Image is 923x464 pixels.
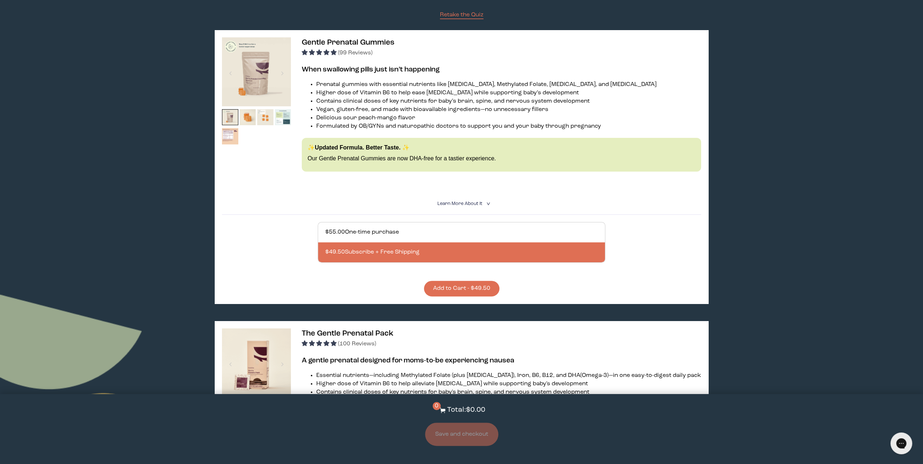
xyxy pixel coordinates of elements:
li: Formulated by OB/GYNs and naturopathic doctors to support you and your baby through pregnancy [316,122,701,131]
span: Learn More About it [437,201,482,206]
img: thumbnail image [275,109,291,126]
span: Gentle Prenatal Gummies [302,39,395,46]
h3: A gentle prenatal designed for moms-to-be experiencing nausea [302,356,701,366]
p: Total: $0.00 [447,405,485,415]
summary: Learn More About it < [437,200,486,207]
li: Essential nutrients—including Methylated Folate (plus [MEDICAL_DATA]), Iron, B6, B12, and DHA (Om... [316,371,701,380]
li: Contains clinical doses of key nutrients for baby’s brain, spine, and nervous system development [316,97,701,106]
li: Vegan, gluten-free, and made with bioavailable ingredients—no unnecessary fillers [316,106,701,114]
span: 0 [433,402,441,410]
li: Contains clinical doses of key nutrients for baby's brain, spine, and nervous system development [316,388,701,397]
button: Add to Cart - $49.50 [424,281,499,296]
span: 4.94 stars [302,341,338,347]
span: (100 Reviews) [338,341,376,347]
img: thumbnail image [222,109,238,126]
img: thumbnail image [222,128,238,144]
i: < [484,202,491,206]
li: Prenatal gummies with essential nutrients like [MEDICAL_DATA], Methylated Folate, [MEDICAL_DATA],... [316,81,701,89]
strong: ✨Updated Formula. Better Taste. ✨ [308,144,409,151]
li: Higher dose of Vitamin B6 to help alleviate [MEDICAL_DATA] while supporting baby's development [316,380,701,388]
button: Save and checkout [425,423,498,446]
iframe: Gorgias live chat messenger [887,430,916,457]
span: 4.88 stars [302,50,338,56]
img: thumbnail image [240,109,256,126]
img: thumbnail image [257,109,273,126]
span: (99 Reviews) [338,50,372,56]
img: thumbnail image [222,328,291,397]
li: Higher dose of Vitamin B6 to help ease [MEDICAL_DATA] while supporting baby’s development [316,89,701,97]
li: Delicious sour peach-mango flavor [316,114,701,122]
p: Our Gentle Prenatal Gummies are now DHA-free for a tastier experience. [308,155,695,163]
h3: When swallowing pills just isn’t happening [302,65,701,75]
span: The Gentle Prenatal Pack [302,330,393,337]
a: Retake the Quiz [440,11,483,19]
img: thumbnail image [222,37,291,106]
span: Retake the Quiz [440,12,483,18]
